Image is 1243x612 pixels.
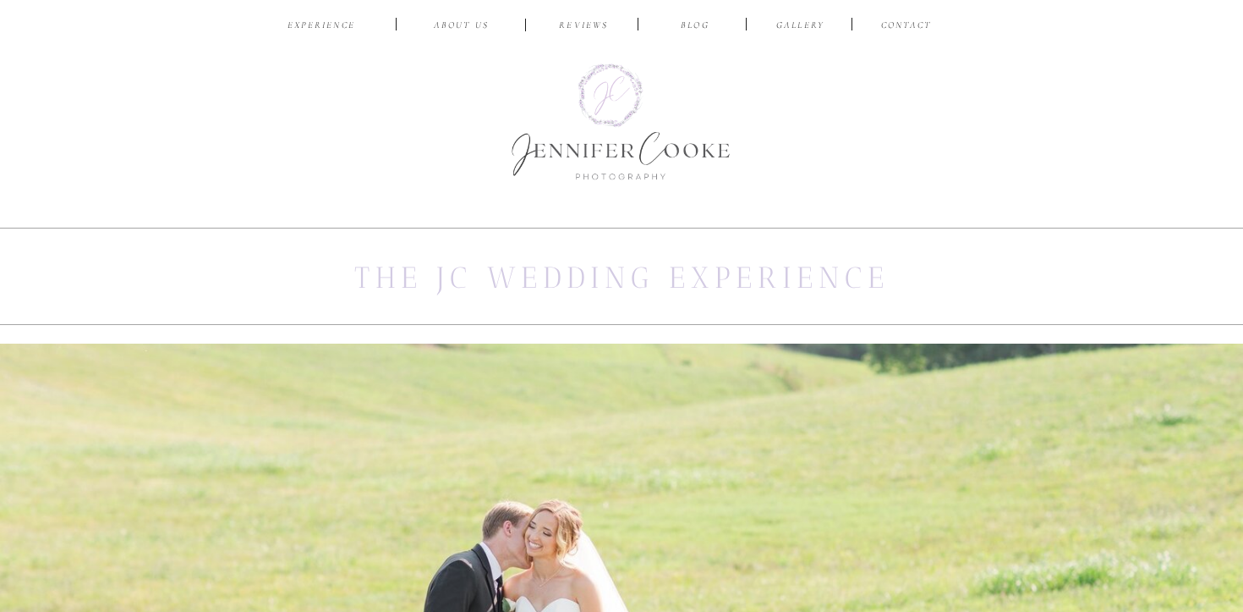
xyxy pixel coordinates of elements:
h2: THe JC wedding experience [351,257,892,296]
a: reviews [544,19,624,35]
a: BLOG [668,19,722,35]
a: EXPERIENCE [282,19,361,35]
a: CONTACT [878,19,934,35]
a: Gallery [772,19,829,35]
a: ABOUT US [421,19,501,35]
